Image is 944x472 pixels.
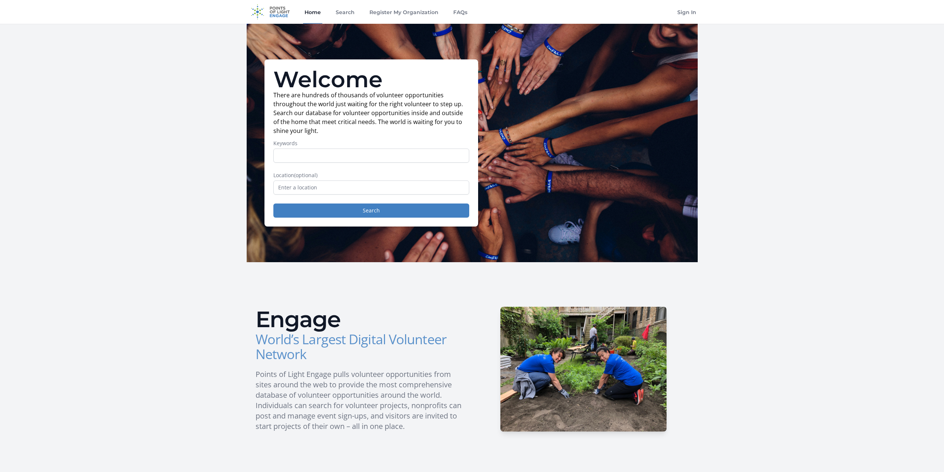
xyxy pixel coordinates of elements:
input: Enter a location [273,180,469,195]
p: Points of Light Engage pulls volunteer opportunities from sites around the web to provide the mos... [256,369,466,432]
h3: World’s Largest Digital Volunteer Network [256,332,466,362]
h1: Welcome [273,68,469,91]
label: Keywords [273,140,469,147]
label: Location [273,172,469,179]
img: HCSC-H_1.JPG [500,307,667,432]
h2: Engage [256,308,466,331]
p: There are hundreds of thousands of volunteer opportunities throughout the world just waiting for ... [273,91,469,135]
span: (optional) [294,172,318,179]
button: Search [273,204,469,218]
